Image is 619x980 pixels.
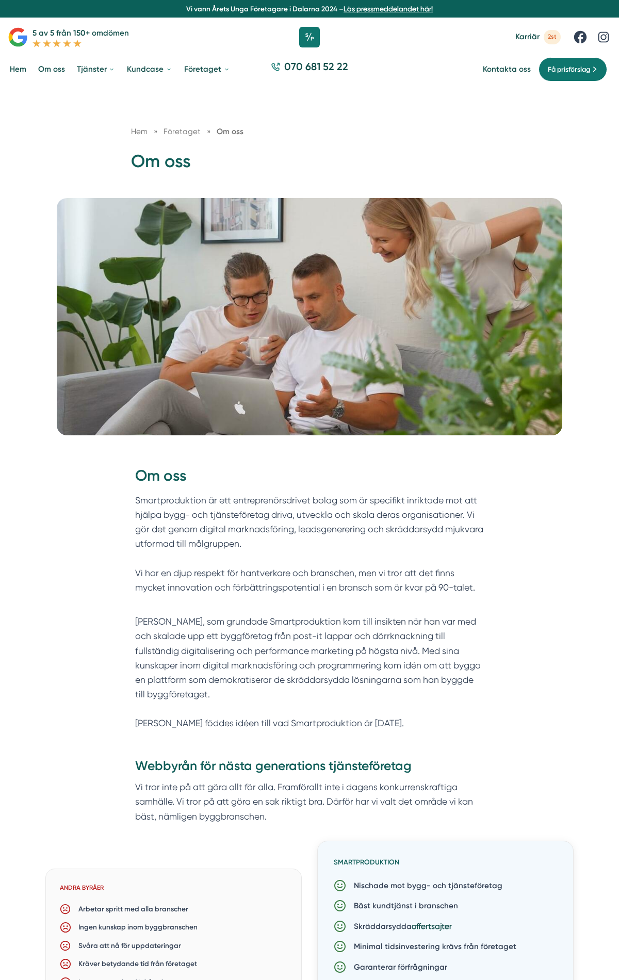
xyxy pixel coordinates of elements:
h6: Smartproduktion [334,857,558,875]
span: 070 681 52 22 [284,60,348,74]
span: Företaget [164,127,201,136]
h2: Om oss [135,465,484,493]
p: Nischade mot bygg- och tjänsteföretag [346,879,502,892]
a: Kontakta oss [483,64,531,74]
span: Få prisförslag [548,64,590,75]
h3: Webbyrån för nästa generations tjänsteföretag [135,757,484,780]
a: Företaget [182,57,232,83]
p: Kräver betydande tid från företaget [71,958,197,970]
h6: Andra byråer [60,883,287,900]
img: Smartproduktion, [57,198,562,435]
span: Karriär [515,32,540,42]
p: Ingen kunskap inom byggbranschen [71,922,198,933]
a: Hem [131,127,148,136]
p: Bäst kundtjänst i branschen [346,900,458,912]
span: 2st [544,30,561,44]
span: » [154,125,157,138]
nav: Breadcrumb [131,125,488,138]
a: Läs pressmeddelandet här! [344,5,433,13]
p: Garanterar förfrågningar [346,961,447,973]
p: [PERSON_NAME], som grundade Smartproduktion kom till insikten när han var med och skalade upp ett... [135,614,484,731]
a: Hem [8,57,28,83]
span: » [207,125,210,138]
p: Svåra att nå för uppdateringar [71,940,181,952]
a: Om oss [36,57,67,83]
p: Smartproduktion är ett entreprenörsdrivet bolag som är specifikt inriktade mot att hjälpa bygg- o... [135,493,484,610]
a: Tjänster [75,57,117,83]
a: Få prisförslag [539,57,607,81]
p: Vi vann Årets Unga Företagare i Dalarna 2024 – [4,4,615,14]
h1: Om oss [131,150,488,181]
p: Minimal tidsinvestering krävs från företaget [346,940,516,953]
a: Karriär 2st [515,30,561,44]
p: Vi tror inte på att göra allt för alla. Framförallt inte i dagens konkurrenskraftiga samhälle. Vi... [135,780,484,824]
p: Skräddarsydda [346,920,452,933]
p: 5 av 5 från 150+ omdömen [32,27,129,39]
a: Företaget [164,127,203,136]
a: offertsajter [412,922,452,931]
a: Kundcase [125,57,174,83]
p: Arbetar spritt med alla branscher [71,904,188,915]
a: Om oss [217,127,243,136]
a: 070 681 52 22 [267,60,352,79]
